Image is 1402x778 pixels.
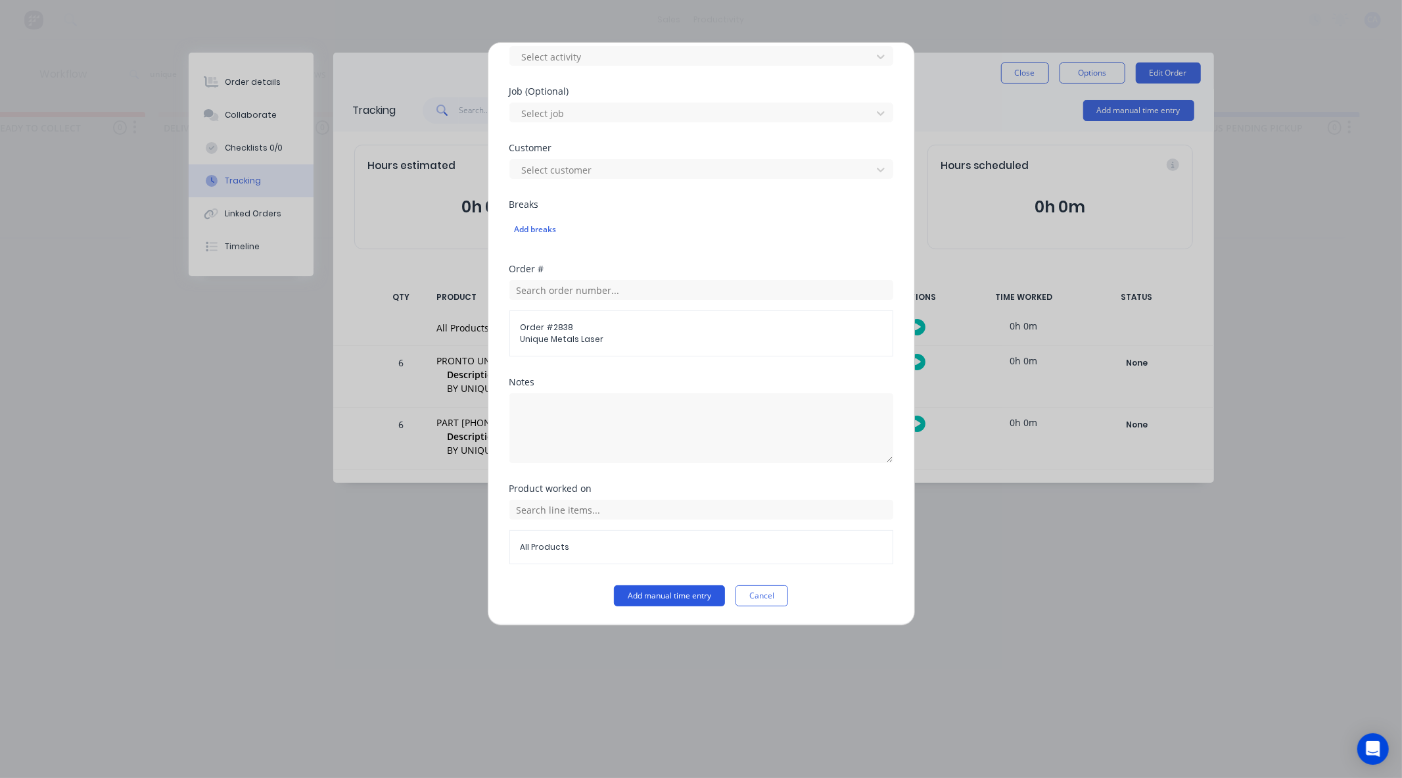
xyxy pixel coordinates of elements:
[521,541,882,553] span: All Products
[521,322,882,333] span: Order # 2838
[1357,733,1389,765] div: Open Intercom Messenger
[736,585,788,606] button: Cancel
[509,200,893,209] div: Breaks
[614,585,725,606] button: Add manual time entry
[509,280,893,300] input: Search order number...
[509,87,893,96] div: Job (Optional)
[509,264,893,274] div: Order #
[509,484,893,493] div: Product worked on
[515,221,888,238] div: Add breaks
[509,143,893,153] div: Customer
[521,333,882,345] span: Unique Metals Laser
[509,500,893,520] input: Search line items...
[509,377,893,387] div: Notes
